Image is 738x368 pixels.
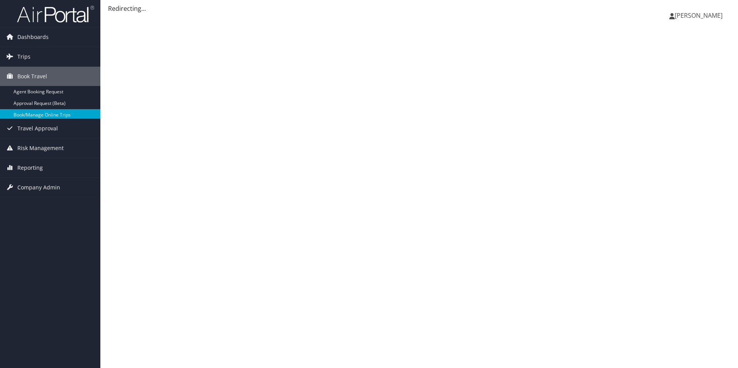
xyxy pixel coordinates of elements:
a: [PERSON_NAME] [669,4,730,27]
span: Risk Management [17,138,64,158]
span: Travel Approval [17,119,58,138]
span: Reporting [17,158,43,177]
span: Trips [17,47,30,66]
span: Dashboards [17,27,49,47]
span: [PERSON_NAME] [675,11,723,20]
div: Redirecting... [108,4,730,13]
span: Book Travel [17,67,47,86]
img: airportal-logo.png [17,5,94,23]
span: Company Admin [17,178,60,197]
